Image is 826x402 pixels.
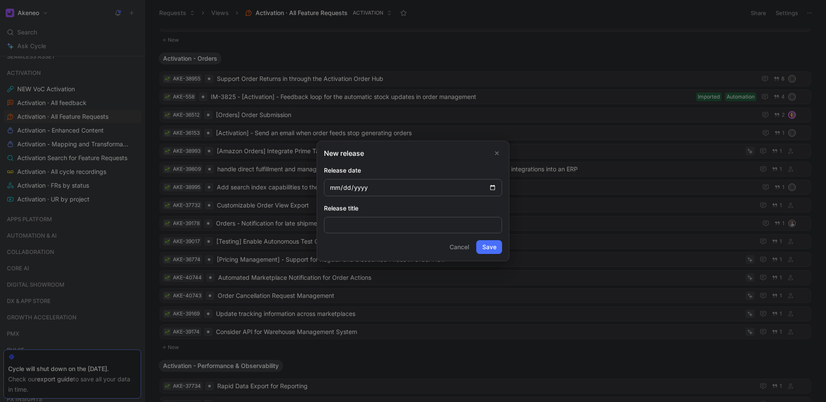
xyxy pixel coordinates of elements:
button: Save [476,240,502,254]
h2: New release [324,148,502,158]
button: Close [492,148,502,158]
div: Release date [324,165,502,176]
div: Release title [324,203,502,213]
button: Cancel [446,240,473,254]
